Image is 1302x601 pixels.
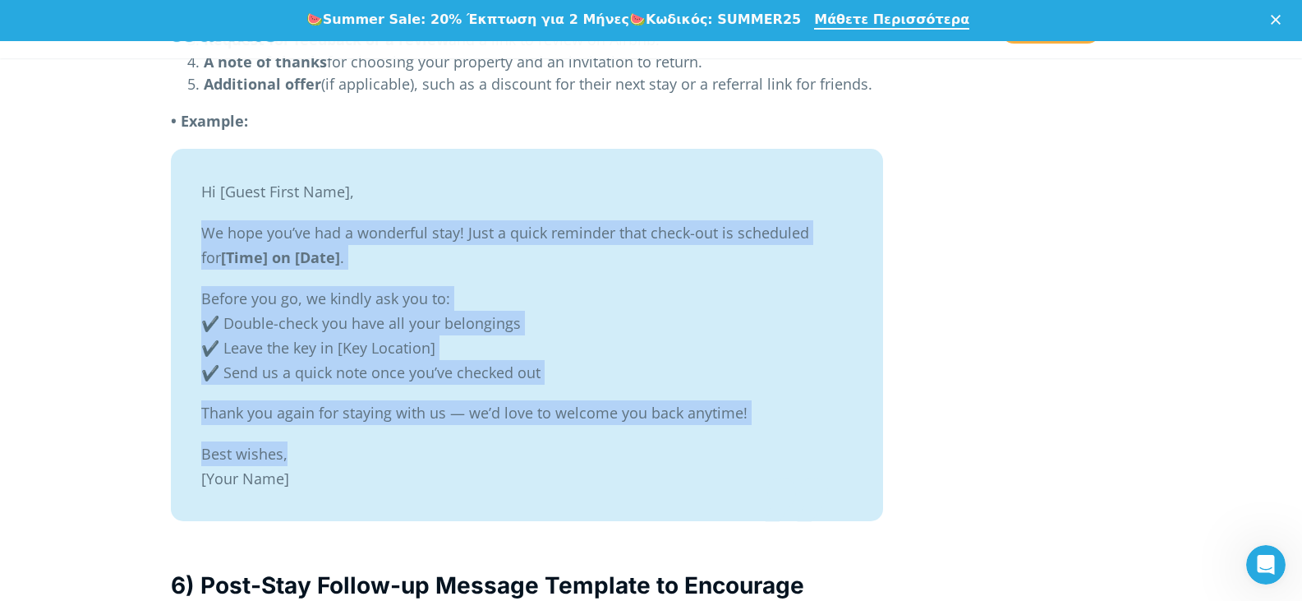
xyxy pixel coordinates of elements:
div: 🍉 🍉 [306,12,801,28]
b: Κωδικός: SUMMER25 [646,12,801,27]
strong: A note of thanks [204,52,327,72]
b: Summer Sale: 20% Έκπτωση για 2 Μήνες [323,12,629,27]
p: Before you go, we kindly ask you to: ✔️ Double-check you have all your belongings ✔️ Leave the ke... [201,286,853,385]
strong: Additional offer [204,74,321,94]
iframe: Intercom live chat [1246,545,1286,585]
b: [Time] on [Date] [221,247,340,267]
p: We hope you’ve had a wonderful stay! Just a quick reminder that check-out is scheduled for . [201,220,853,270]
p: Thank you again for staying with us — we’d love to welcome you back anytime! [201,400,853,425]
span: Hi [Guest First Name], [201,182,354,201]
strong: • Example: [171,111,248,131]
div: Κλείσιμο [1271,15,1287,25]
li: for choosing your property and an invitation to return. [204,51,883,73]
li: (if applicable), such as a discount for their next stay or a referral link for friends. [204,73,883,95]
p: Best wishes, [Your Name] [201,442,853,491]
a: Μάθετε Περισσότερα [814,12,969,30]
